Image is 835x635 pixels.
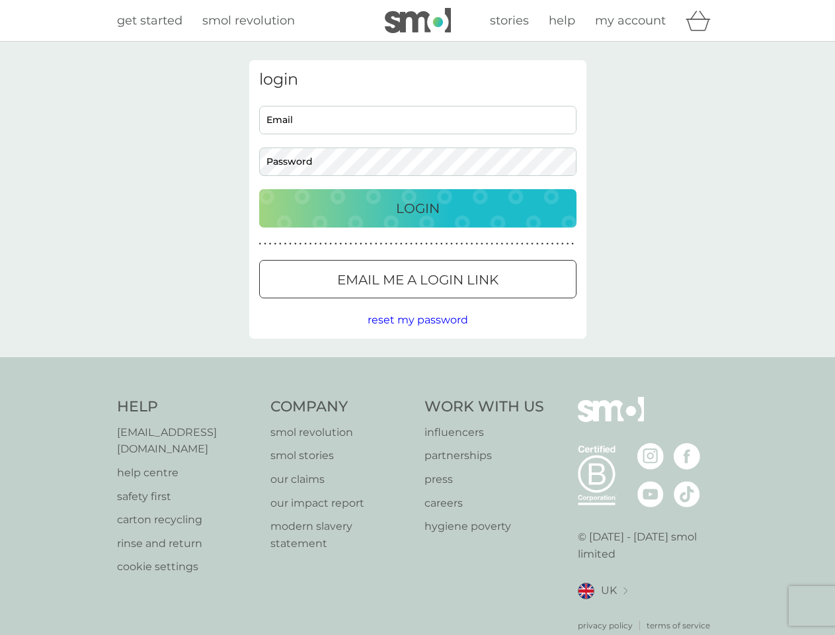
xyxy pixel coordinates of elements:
[270,518,411,552] a: modern slavery statement
[490,13,529,28] span: stories
[516,241,518,247] p: ●
[279,241,282,247] p: ●
[368,314,468,326] span: reset my password
[270,424,411,441] a: smol revolution
[531,241,534,247] p: ●
[270,471,411,488] a: our claims
[424,397,544,417] h4: Work With Us
[440,241,443,247] p: ●
[270,447,411,464] a: smol stories
[578,583,594,599] img: UK flag
[486,241,489,247] p: ●
[370,241,372,247] p: ●
[490,11,529,30] a: stories
[549,11,575,30] a: help
[637,481,664,507] img: visit the smol Youtube page
[623,587,627,595] img: select a new location
[595,11,666,30] a: my account
[294,241,297,247] p: ●
[465,241,468,247] p: ●
[491,241,493,247] p: ●
[446,241,448,247] p: ●
[456,241,458,247] p: ●
[117,397,258,417] h4: Help
[521,241,524,247] p: ●
[511,241,514,247] p: ●
[424,424,544,441] a: influencers
[202,11,295,30] a: smol revolution
[269,241,272,247] p: ●
[496,241,498,247] p: ●
[561,241,564,247] p: ●
[259,70,577,89] h3: login
[350,241,352,247] p: ●
[395,241,397,247] p: ●
[380,241,383,247] p: ●
[475,241,478,247] p: ●
[117,511,258,529] a: carton recycling
[551,241,554,247] p: ●
[637,443,664,470] img: visit the smol Instagram page
[481,241,483,247] p: ●
[390,241,393,247] p: ●
[546,241,549,247] p: ●
[450,241,453,247] p: ●
[270,397,411,417] h4: Company
[549,13,575,28] span: help
[424,495,544,512] a: careers
[375,241,378,247] p: ●
[117,558,258,575] a: cookie settings
[259,241,262,247] p: ●
[435,241,438,247] p: ●
[117,424,258,458] a: [EMAIL_ADDRESS][DOMAIN_NAME]
[259,260,577,298] button: Email me a login link
[335,241,337,247] p: ●
[329,241,332,247] p: ●
[385,8,451,33] img: smol
[304,241,307,247] p: ●
[117,11,182,30] a: get started
[325,241,327,247] p: ●
[284,241,287,247] p: ●
[461,241,463,247] p: ●
[424,471,544,488] a: press
[471,241,473,247] p: ●
[117,535,258,552] a: rinse and return
[647,619,710,632] a: terms of service
[578,529,719,562] p: © [DATE] - [DATE] smol limited
[264,241,266,247] p: ●
[274,241,276,247] p: ●
[415,241,418,247] p: ●
[686,7,719,34] div: basket
[337,269,498,290] p: Email me a login link
[424,518,544,535] a: hygiene poverty
[400,241,403,247] p: ●
[410,241,413,247] p: ●
[270,495,411,512] a: our impact report
[674,481,700,507] img: visit the smol Tiktok page
[117,464,258,482] a: help centre
[360,241,362,247] p: ●
[259,189,577,228] button: Login
[340,241,342,247] p: ●
[425,241,428,247] p: ●
[541,241,544,247] p: ●
[319,241,322,247] p: ●
[117,13,182,28] span: get started
[578,619,633,632] a: privacy policy
[424,447,544,464] a: partnerships
[556,241,559,247] p: ●
[501,241,504,247] p: ●
[526,241,529,247] p: ●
